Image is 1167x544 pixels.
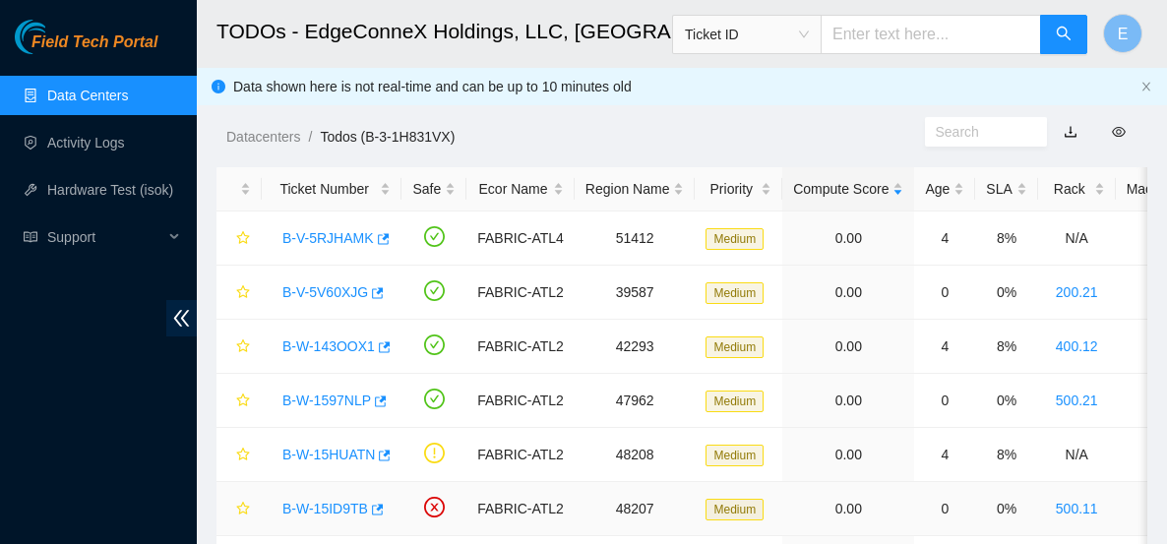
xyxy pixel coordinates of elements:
td: 0% [975,374,1037,428]
a: Todos (B-3-1H831VX) [320,129,455,145]
a: download [1064,124,1077,140]
td: 39587 [575,266,696,320]
td: 0.00 [782,266,914,320]
span: star [236,339,250,355]
td: 8% [975,428,1037,482]
a: Hardware Test (isok) [47,182,173,198]
a: B-W-143OOX1 [282,338,375,354]
button: close [1140,81,1152,93]
button: star [227,385,251,416]
td: 8% [975,320,1037,374]
td: 0.00 [782,428,914,482]
td: 51412 [575,212,696,266]
a: B-W-15ID9TB [282,501,368,516]
span: Medium [706,499,764,520]
a: B-V-5RJHAMK [282,230,374,246]
a: Datacenters [226,129,300,145]
a: 500.11 [1056,501,1098,516]
span: / [308,129,312,145]
td: 4 [914,212,975,266]
span: Ticket ID [685,20,809,49]
span: star [236,448,250,463]
span: Medium [706,228,764,250]
td: 4 [914,320,975,374]
td: 4 [914,428,975,482]
span: eye [1112,125,1126,139]
td: FABRIC-ATL2 [466,428,575,482]
img: Akamai Technologies [15,20,99,54]
span: Medium [706,445,764,466]
td: FABRIC-ATL2 [466,320,575,374]
a: Activity Logs [47,135,125,151]
span: Medium [706,391,764,412]
button: star [227,493,251,524]
td: 0% [975,266,1037,320]
span: read [24,230,37,244]
td: FABRIC-ATL2 [466,374,575,428]
span: double-left [166,300,197,336]
button: star [227,222,251,254]
td: 48207 [575,482,696,536]
span: star [236,393,250,409]
td: 48208 [575,428,696,482]
button: E [1103,14,1142,53]
span: check-circle [424,280,445,301]
td: 0% [975,482,1037,536]
span: Medium [706,336,764,358]
td: 0.00 [782,374,914,428]
td: N/A [1038,428,1116,482]
input: Enter text here... [821,15,1041,54]
span: search [1056,26,1072,44]
button: star [227,276,251,308]
td: N/A [1038,212,1116,266]
td: FABRIC-ATL2 [466,482,575,536]
span: star [236,231,250,247]
span: star [236,502,250,517]
td: FABRIC-ATL2 [466,266,575,320]
span: star [236,285,250,301]
button: search [1040,15,1087,54]
a: B-W-1597NLP [282,393,371,408]
span: E [1118,22,1129,46]
span: check-circle [424,389,445,409]
td: 0 [914,266,975,320]
td: 42293 [575,320,696,374]
a: 400.12 [1056,338,1098,354]
td: 8% [975,212,1037,266]
span: exclamation-circle [424,443,445,463]
a: 200.21 [1056,284,1098,300]
span: Support [47,217,163,257]
td: 0.00 [782,482,914,536]
span: Field Tech Portal [31,33,157,52]
button: star [227,439,251,470]
input: Search [936,121,1021,143]
a: B-W-15HUATN [282,447,375,462]
span: check-circle [424,226,445,247]
a: 500.21 [1056,393,1098,408]
span: Medium [706,282,764,304]
td: 0.00 [782,320,914,374]
td: 0 [914,374,975,428]
span: check-circle [424,334,445,355]
a: B-V-5V60XJG [282,284,368,300]
a: Data Centers [47,88,128,103]
td: FABRIC-ATL4 [466,212,575,266]
a: Akamai TechnologiesField Tech Portal [15,35,157,61]
button: star [227,331,251,362]
td: 0 [914,482,975,536]
td: 47962 [575,374,696,428]
span: close-circle [424,497,445,517]
button: download [1049,116,1092,148]
td: 0.00 [782,212,914,266]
